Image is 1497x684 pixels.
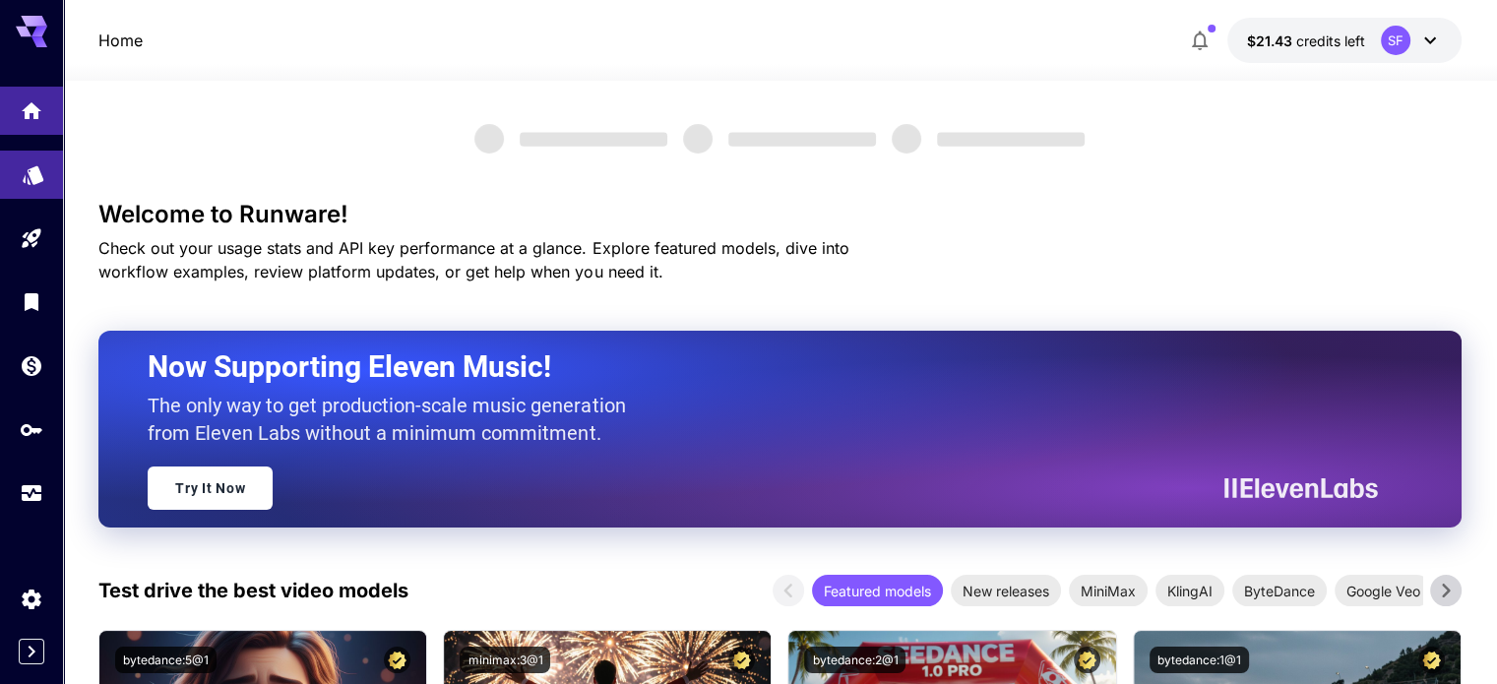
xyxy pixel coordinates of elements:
span: Google Veo [1335,581,1432,601]
a: Home [98,29,143,52]
button: Certified Model – Vetted for best performance and includes a commercial license. [1418,647,1445,673]
div: Home [20,93,43,117]
div: API Keys [20,417,43,442]
div: ByteDance [1232,575,1327,606]
p: The only way to get production-scale music generation from Eleven Labs without a minimum commitment. [148,392,640,447]
button: Certified Model – Vetted for best performance and includes a commercial license. [384,647,410,673]
div: Models [22,156,45,181]
button: bytedance:2@1 [804,647,905,673]
button: $21.42552SF [1227,18,1462,63]
a: Try It Now [148,466,273,510]
span: Featured models [812,581,943,601]
button: bytedance:5@1 [115,647,217,673]
div: KlingAI [1155,575,1224,606]
span: MiniMax [1069,581,1148,601]
div: Playground [20,226,43,251]
div: Google Veo [1335,575,1432,606]
div: Featured models [812,575,943,606]
span: Check out your usage stats and API key performance at a glance. Explore featured models, dive int... [98,238,848,281]
div: New releases [951,575,1061,606]
span: $21.43 [1247,32,1296,49]
div: SF [1381,26,1410,55]
p: Test drive the best video models [98,576,408,605]
span: KlingAI [1155,581,1224,601]
button: minimax:3@1 [460,647,550,673]
div: MiniMax [1069,575,1148,606]
div: Library [20,289,43,314]
button: Expand sidebar [19,639,44,664]
div: Wallet [20,353,43,378]
div: Settings [20,587,43,611]
div: $21.42552 [1247,31,1365,51]
nav: breadcrumb [98,29,143,52]
button: Certified Model – Vetted for best performance and includes a commercial license. [728,647,755,673]
span: New releases [951,581,1061,601]
button: bytedance:1@1 [1150,647,1249,673]
span: ByteDance [1232,581,1327,601]
h3: Welcome to Runware! [98,201,1461,228]
h2: Now Supporting Eleven Music! [148,348,1362,386]
button: Certified Model – Vetted for best performance and includes a commercial license. [1074,647,1100,673]
span: credits left [1296,32,1365,49]
div: Usage [20,481,43,506]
